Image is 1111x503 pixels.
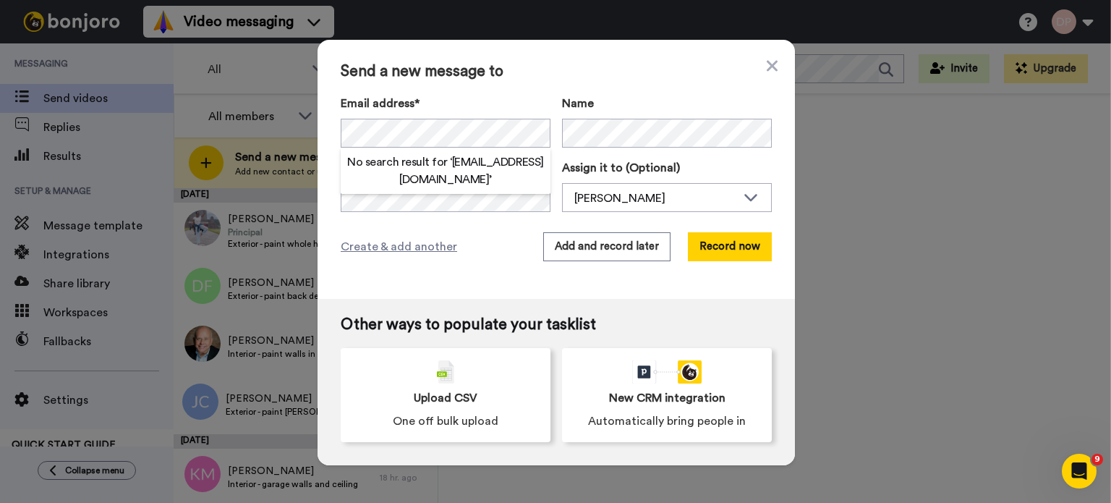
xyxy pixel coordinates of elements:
img: csv-grey.png [437,360,454,384]
button: Record now [688,232,772,261]
span: New CRM integration [609,389,725,407]
label: Assign it to (Optional) [562,159,772,177]
div: [PERSON_NAME] [574,190,736,207]
span: One off bulk upload [393,413,498,430]
iframe: Intercom live chat [1062,454,1097,489]
span: Name [562,95,594,112]
label: Email address* [341,95,550,112]
span: Upload CSV [414,389,477,407]
div: animation [632,360,702,384]
h2: No search result for ‘ [EMAIL_ADDRESS][DOMAIN_NAME] ’ [341,153,550,188]
span: 9 [1091,454,1103,465]
span: Other ways to populate your tasklist [341,316,772,334]
button: Add and record later [543,232,671,261]
span: Create & add another [341,238,457,255]
span: Automatically bring people in [588,413,746,430]
span: Send a new message to [341,63,772,80]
